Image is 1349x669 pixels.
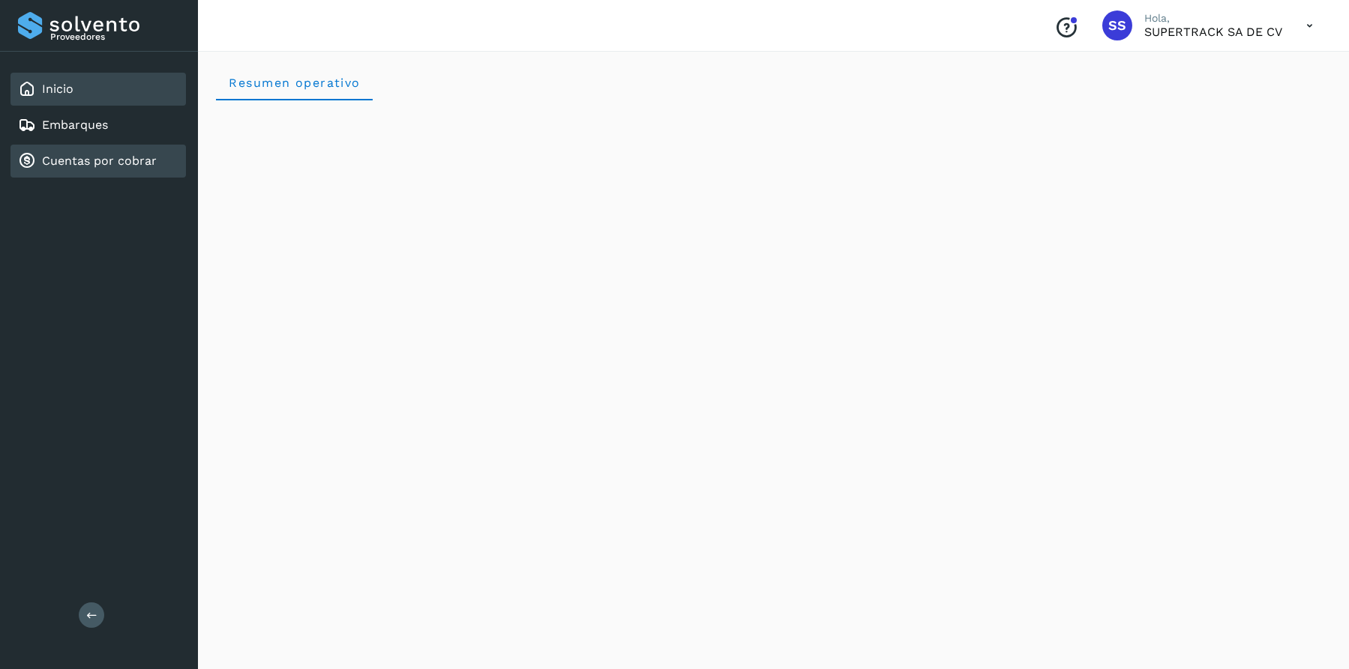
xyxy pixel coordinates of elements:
div: Inicio [10,73,186,106]
p: SUPERTRACK SA DE CV [1144,25,1282,39]
span: Resumen operativo [228,76,361,90]
a: Embarques [42,118,108,132]
p: Proveedores [50,31,180,42]
p: Hola, [1144,12,1282,25]
a: Inicio [42,82,73,96]
div: Cuentas por cobrar [10,145,186,178]
div: Embarques [10,109,186,142]
a: Cuentas por cobrar [42,154,157,168]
